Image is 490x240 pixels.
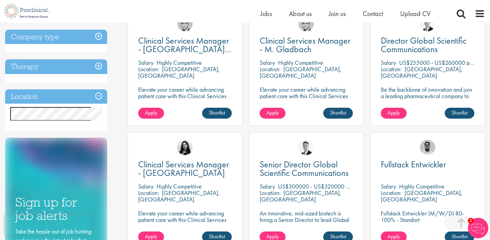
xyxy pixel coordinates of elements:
span: Salary [138,59,153,66]
a: Clinical Services Manager - M. Gladbach [260,36,353,54]
a: Apply [260,108,285,119]
h3: Sign up for job alerts [15,196,97,222]
span: Location: [260,65,280,73]
span: Fullstack Entwickler [381,159,446,170]
a: Clinical Services Manager - [GEOGRAPHIC_DATA] [138,160,232,177]
p: Elevate your career while advancing patient care with this Clinical Services Manager position wit... [138,210,232,236]
span: Location: [381,65,402,73]
a: About us [289,9,312,18]
a: Director Global Scientific Communications [381,36,474,54]
a: Fullstack Entwickler [381,160,474,169]
a: Shortlist [323,108,353,119]
a: Contact [363,9,383,18]
a: Shortlist [202,108,232,119]
img: George Watson [420,16,435,31]
span: Apply [266,109,279,116]
span: Location: [138,189,159,197]
p: Be the backbone of innovation and join a leading pharmaceutical company to help keep life-changin... [381,86,474,119]
p: Elevate your career while advancing patient care with this Clinical Services Manager position wit... [138,86,232,112]
a: Jobs [260,9,272,18]
span: Senior Director Global Scientific Communications [260,159,348,179]
p: [GEOGRAPHIC_DATA], [GEOGRAPHIC_DATA] [138,65,220,79]
span: Salary [138,182,153,190]
h3: Company type [5,30,107,44]
p: [GEOGRAPHIC_DATA], [GEOGRAPHIC_DATA] [381,65,462,79]
a: Upload CV [400,9,430,18]
img: Chatbot [468,218,488,238]
p: Highly Competitive [157,59,202,66]
iframe: reCAPTCHA [5,215,92,235]
h3: Location [5,89,107,104]
span: Clinical Services Manager - [GEOGRAPHIC_DATA], [GEOGRAPHIC_DATA], [GEOGRAPHIC_DATA] [138,35,231,72]
span: Location: [138,65,159,73]
a: Clinical Services Manager - [GEOGRAPHIC_DATA], [GEOGRAPHIC_DATA], [GEOGRAPHIC_DATA] [138,36,232,54]
img: George Watson [298,140,314,155]
span: 1 [468,218,474,224]
a: Join us [329,9,346,18]
a: Apply [381,108,407,119]
span: Salary [260,59,275,66]
span: Location: [381,189,402,197]
span: Apply [145,233,157,240]
p: Highly Competitive [278,59,323,66]
img: Connor Lynes [298,16,314,31]
a: Senior Director Global Scientific Communications [260,160,353,177]
span: Apply [388,109,400,116]
img: Timothy Deschamps [420,140,435,155]
span: Salary [381,182,396,190]
a: Shortlist [445,108,474,119]
p: [GEOGRAPHIC_DATA], [GEOGRAPHIC_DATA] [260,189,341,203]
h3: Therapy [5,59,107,74]
img: Indre Stankeviciute [177,140,193,155]
img: Connor Lynes [177,16,193,31]
span: Director Global Scientific Communications [381,35,467,55]
span: Location: [260,189,280,197]
span: Apply [388,233,400,240]
p: [GEOGRAPHIC_DATA], [GEOGRAPHIC_DATA] [138,189,220,203]
span: Clinical Services Manager - [GEOGRAPHIC_DATA] [138,159,229,179]
span: Clinical Services Manager - M. Gladbach [260,35,350,55]
a: Apply [138,108,164,119]
p: US$300000 - US$320000 per annum + Highly Competitive Salary [278,182,438,190]
p: Elevate your career while advancing patient care with this Clinical Services Manager position wit... [260,86,353,112]
p: [GEOGRAPHIC_DATA], [GEOGRAPHIC_DATA] [381,189,462,203]
span: Salary [260,182,275,190]
span: Salary [381,59,396,66]
p: Highly Competitive [157,182,202,190]
p: [GEOGRAPHIC_DATA], [GEOGRAPHIC_DATA] [260,65,341,79]
p: An innovative, mid-sized biotech is hiring a Senior Director to lead Global Scientific Communicat... [260,210,353,236]
span: Apply [266,233,279,240]
span: Apply [145,109,157,116]
p: Highly Competitive [399,182,444,190]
